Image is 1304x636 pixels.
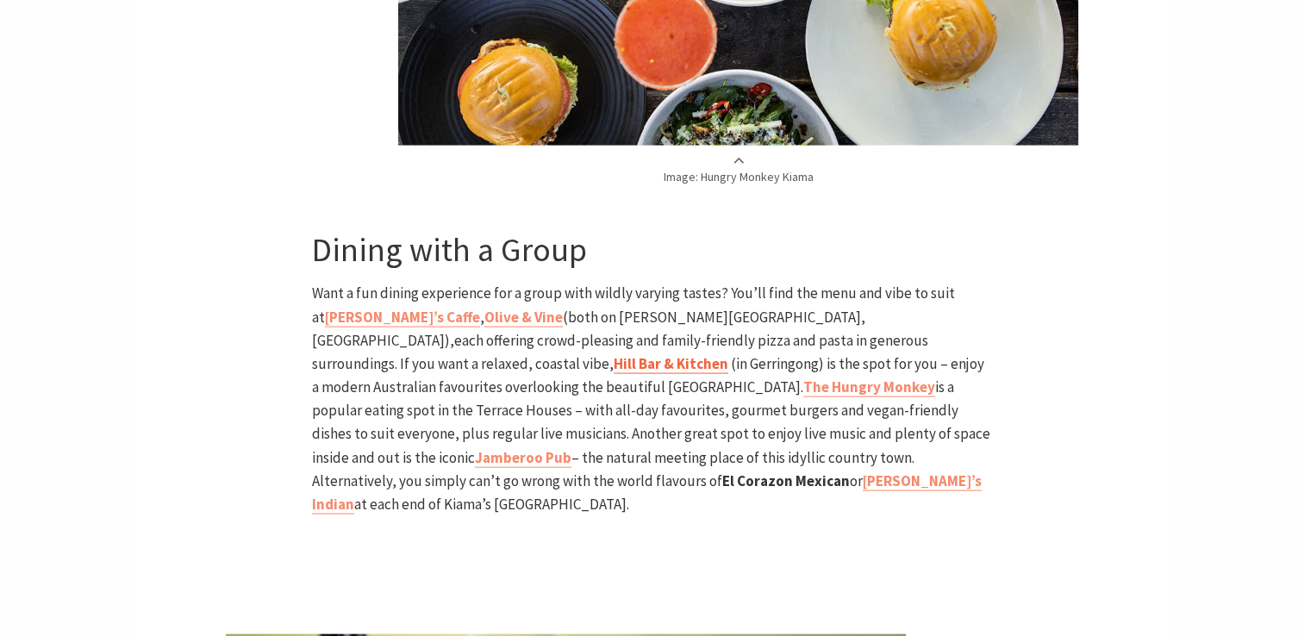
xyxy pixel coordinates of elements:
span: , [480,308,484,327]
span: Want a fun dining experience for a group with wildly varying tastes? You’ll find the menu and vib... [312,284,955,326]
p: Image: Hungry Monkey Kiama [398,154,1078,186]
b: Jamberoo Pub [475,448,571,467]
b: Olive & Vine [484,308,563,327]
b: El Corazon Mexican [722,471,850,490]
span: or [850,471,863,490]
span: is a popular eating spot in the Terrace Houses – with all-day favourites, gourmet burgers and veg... [312,377,990,467]
a: [PERSON_NAME]’s Caffe [325,308,480,327]
span: each offering crowd-pleasing and family-friendly pizza and pasta in generous surroundings. If you... [312,331,984,396]
a: Jamberoo Pub [475,448,571,468]
a: Olive & Vine [484,308,563,327]
h3: Dining with a Group [312,230,992,270]
span: at each end of Kiama’s [GEOGRAPHIC_DATA]. [354,495,629,514]
b: [PERSON_NAME]’s Caffe [325,308,480,327]
a: Hill Bar & Kitchen [614,354,728,374]
span: – the natural meeting place of this idyllic country town. Alternatively, you simply can’t go wron... [312,448,914,490]
a: The Hungry Monkey [803,377,935,397]
span: (both on [PERSON_NAME][GEOGRAPHIC_DATA], [GEOGRAPHIC_DATA]), [312,308,865,350]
